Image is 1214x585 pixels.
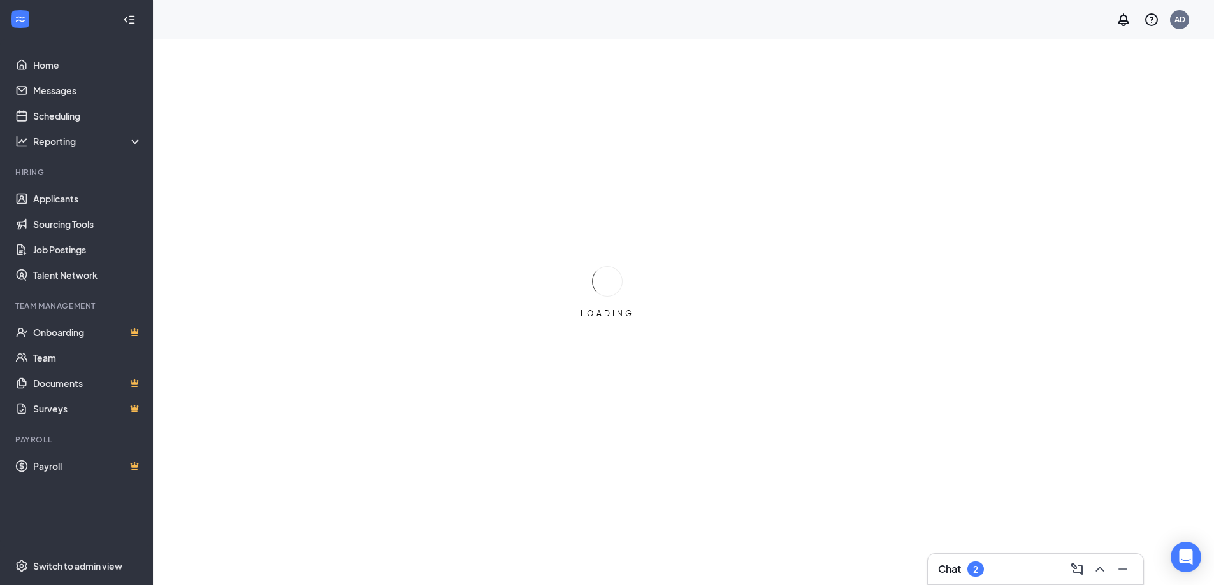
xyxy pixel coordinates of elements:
[33,52,142,78] a: Home
[33,78,142,103] a: Messages
[33,320,142,345] a: OnboardingCrown
[33,237,142,262] a: Job Postings
[1113,559,1133,579] button: Minimize
[1092,561,1108,577] svg: ChevronUp
[973,564,978,575] div: 2
[33,211,142,237] a: Sourcing Tools
[33,262,142,288] a: Talent Network
[1116,12,1131,27] svg: Notifications
[33,370,142,396] a: DocumentsCrown
[938,562,961,576] h3: Chat
[33,560,122,572] div: Switch to admin view
[1069,561,1085,577] svg: ComposeMessage
[1144,12,1159,27] svg: QuestionInfo
[33,135,143,148] div: Reporting
[1171,542,1201,572] div: Open Intercom Messenger
[1067,559,1087,579] button: ComposeMessage
[15,135,28,148] svg: Analysis
[1090,559,1110,579] button: ChevronUp
[15,300,140,311] div: Team Management
[14,13,27,25] svg: WorkstreamLogo
[15,434,140,445] div: Payroll
[33,103,142,129] a: Scheduling
[1174,14,1185,25] div: AD
[33,186,142,211] a: Applicants
[15,167,140,178] div: Hiring
[15,560,28,572] svg: Settings
[1115,561,1131,577] svg: Minimize
[123,13,136,26] svg: Collapse
[33,396,142,421] a: SurveysCrown
[33,345,142,370] a: Team
[575,308,639,319] div: LOADING
[33,453,142,479] a: PayrollCrown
